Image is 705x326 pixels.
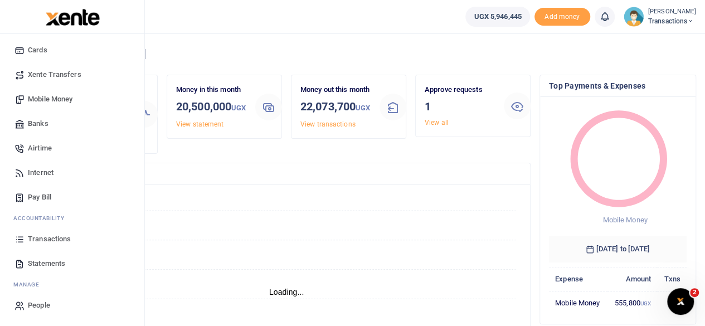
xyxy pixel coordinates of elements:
[474,11,521,22] span: UGX 5,946,445
[624,7,696,27] a: profile-user [PERSON_NAME] Transactions
[425,119,449,126] a: View all
[176,120,223,128] a: View statement
[648,7,696,17] small: [PERSON_NAME]
[9,136,135,160] a: Airtime
[45,12,100,21] a: logo-small logo-large logo-large
[28,118,48,129] span: Banks
[176,84,246,96] p: Money in this month
[690,288,699,297] span: 2
[300,120,356,128] a: View transactions
[9,276,135,293] li: M
[9,87,135,111] a: Mobile Money
[9,185,135,210] a: Pay Bill
[19,280,40,289] span: anage
[9,227,135,251] a: Transactions
[9,111,135,136] a: Banks
[28,192,51,203] span: Pay Bill
[28,300,50,311] span: People
[28,45,47,56] span: Cards
[534,8,590,26] span: Add money
[46,9,100,26] img: logo-large
[425,98,495,115] h3: 1
[534,8,590,26] li: Toup your wallet
[465,7,529,27] a: UGX 5,946,445
[607,267,657,291] th: Amount
[28,167,54,178] span: Internet
[9,251,135,276] a: Statements
[657,291,687,314] td: 3
[549,80,687,92] h4: Top Payments & Expenses
[534,12,590,20] a: Add money
[52,168,521,180] h4: Transactions Overview
[602,216,647,224] span: Mobile Money
[549,236,687,262] h6: [DATE] to [DATE]
[549,291,607,314] td: Mobile Money
[356,104,370,112] small: UGX
[42,48,696,60] h4: Hello [PERSON_NAME]
[176,98,246,116] h3: 20,500,000
[9,160,135,185] a: Internet
[300,84,371,96] p: Money out this month
[28,233,71,245] span: Transactions
[28,94,72,105] span: Mobile Money
[657,267,687,291] th: Txns
[9,210,135,227] li: Ac
[425,84,495,96] p: Approve requests
[28,69,81,80] span: Xente Transfers
[269,288,304,296] text: Loading...
[9,62,135,87] a: Xente Transfers
[28,258,65,269] span: Statements
[607,291,657,314] td: 555,800
[300,98,371,116] h3: 22,073,700
[648,16,696,26] span: Transactions
[624,7,644,27] img: profile-user
[231,104,246,112] small: UGX
[22,214,64,222] span: countability
[9,293,135,318] a: People
[667,288,694,315] iframe: Intercom live chat
[549,267,607,291] th: Expense
[9,38,135,62] a: Cards
[28,143,52,154] span: Airtime
[640,300,651,306] small: UGX
[461,7,534,27] li: Wallet ballance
